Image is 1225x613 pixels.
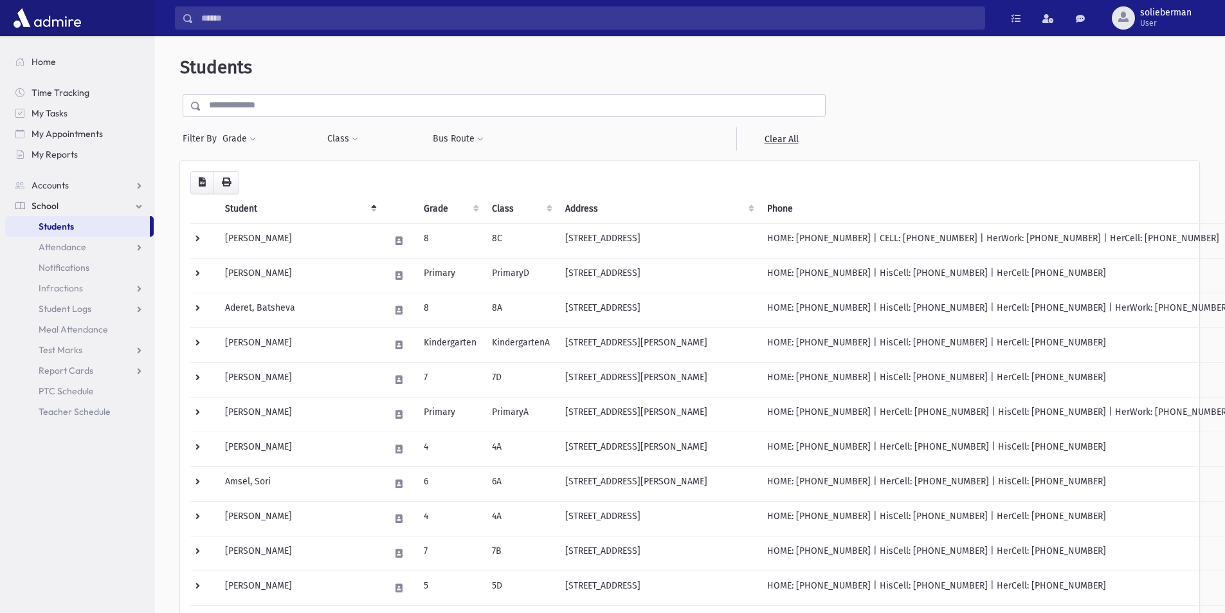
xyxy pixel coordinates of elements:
a: Infractions [5,278,154,298]
td: Primary [416,258,484,293]
img: AdmirePro [10,5,84,31]
input: Search [194,6,985,30]
span: Student Logs [39,303,91,315]
th: Student: activate to sort column descending [217,194,382,224]
td: 5D [484,571,558,605]
a: PTC Schedule [5,381,154,401]
td: 6 [416,466,484,501]
button: Grade [222,127,257,151]
a: Attendance [5,237,154,257]
td: [PERSON_NAME] [217,362,382,397]
button: Print [213,171,239,194]
td: 4A [484,501,558,536]
a: My Reports [5,144,154,165]
td: Kindergarten [416,327,484,362]
a: Meal Attendance [5,319,154,340]
span: Time Tracking [32,87,89,98]
span: Report Cards [39,365,93,376]
span: School [32,200,59,212]
td: [PERSON_NAME] [217,258,382,293]
span: My Tasks [32,107,68,119]
td: 4 [416,501,484,536]
td: [STREET_ADDRESS] [558,501,759,536]
span: Attendance [39,241,86,253]
td: 7B [484,536,558,571]
td: 8A [484,293,558,327]
td: 7 [416,362,484,397]
span: User [1140,18,1192,28]
span: Home [32,56,56,68]
td: 7 [416,536,484,571]
button: Class [327,127,359,151]
a: My Tasks [5,103,154,124]
td: Amsel, Sori [217,466,382,501]
td: 5 [416,571,484,605]
a: Accounts [5,175,154,196]
td: [STREET_ADDRESS] [558,571,759,605]
a: Home [5,51,154,72]
td: 4A [484,432,558,466]
a: Students [5,216,150,237]
span: Accounts [32,179,69,191]
button: CSV [190,171,214,194]
span: Teacher Schedule [39,406,111,417]
a: Report Cards [5,360,154,381]
span: Meal Attendance [39,324,108,335]
span: Students [180,57,252,78]
td: [STREET_ADDRESS][PERSON_NAME] [558,327,759,362]
th: Class: activate to sort column ascending [484,194,558,224]
td: PrimaryD [484,258,558,293]
span: Test Marks [39,344,82,356]
td: [PERSON_NAME] [217,571,382,605]
span: Filter By [183,132,222,145]
span: Infractions [39,282,83,294]
th: Grade: activate to sort column ascending [416,194,484,224]
span: My Appointments [32,128,103,140]
span: My Reports [32,149,78,160]
td: [STREET_ADDRESS] [558,536,759,571]
td: [PERSON_NAME] [217,536,382,571]
td: [PERSON_NAME] [217,432,382,466]
td: Primary [416,397,484,432]
td: KindergartenA [484,327,558,362]
td: [PERSON_NAME] [217,327,382,362]
a: Teacher Schedule [5,401,154,422]
td: 6A [484,466,558,501]
td: 7D [484,362,558,397]
a: Student Logs [5,298,154,319]
td: [STREET_ADDRESS] [558,223,759,258]
a: Clear All [736,127,826,151]
td: 8 [416,293,484,327]
td: [PERSON_NAME] [217,501,382,536]
th: Address: activate to sort column ascending [558,194,759,224]
td: 4 [416,432,484,466]
a: School [5,196,154,216]
button: Bus Route [432,127,484,151]
td: Aderet, Batsheva [217,293,382,327]
td: [STREET_ADDRESS][PERSON_NAME] [558,432,759,466]
td: [STREET_ADDRESS] [558,258,759,293]
span: solieberman [1140,8,1192,18]
a: My Appointments [5,124,154,144]
span: Notifications [39,262,89,273]
td: [STREET_ADDRESS] [558,293,759,327]
td: [STREET_ADDRESS][PERSON_NAME] [558,397,759,432]
a: Test Marks [5,340,154,360]
td: 8 [416,223,484,258]
td: [PERSON_NAME] [217,397,382,432]
a: Notifications [5,257,154,278]
td: 8C [484,223,558,258]
td: [STREET_ADDRESS][PERSON_NAME] [558,466,759,501]
td: [PERSON_NAME] [217,223,382,258]
td: [STREET_ADDRESS][PERSON_NAME] [558,362,759,397]
span: PTC Schedule [39,385,94,397]
td: PrimaryA [484,397,558,432]
a: Time Tracking [5,82,154,103]
span: Students [39,221,74,232]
